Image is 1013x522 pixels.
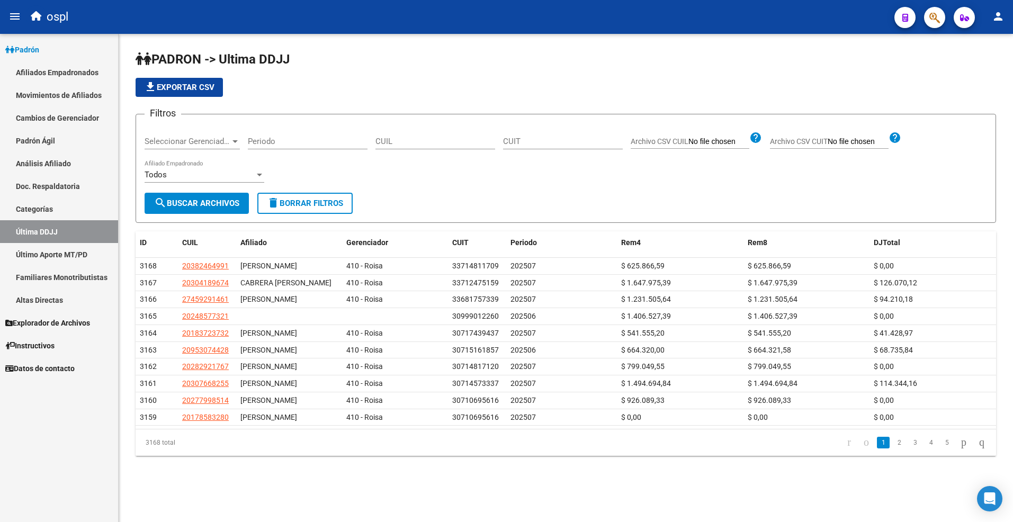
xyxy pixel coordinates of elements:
[240,413,297,421] span: [PERSON_NAME]
[140,278,157,287] span: 3167
[140,262,157,270] span: 3168
[510,413,536,421] span: 202507
[939,434,955,452] li: page 5
[828,137,889,147] input: Archivo CSV CUIT
[621,310,739,322] div: $ 1.406.527,39
[452,344,499,356] div: 30715161857
[240,379,297,388] span: [PERSON_NAME]
[182,362,229,371] span: 20282921767
[140,379,157,388] span: 3161
[154,199,239,208] span: Buscar Archivos
[140,346,157,354] span: 3163
[874,411,992,424] div: $ 0,00
[452,277,499,289] div: 33712475159
[925,437,937,448] a: 4
[452,310,499,322] div: 30999012260
[144,83,214,92] span: Exportar CSV
[346,413,383,421] span: 410 - Roisa
[748,310,866,322] div: $ 1.406.527,39
[748,411,866,424] div: $ 0,00
[182,379,229,388] span: 20307668255
[621,377,739,390] div: $ 1.494.694,84
[240,362,297,371] span: [PERSON_NAME]
[956,437,971,448] a: go to next page
[140,312,157,320] span: 3165
[770,137,828,146] span: Archivo CSV CUIT
[5,363,75,374] span: Datos de contacto
[140,413,157,421] span: 3159
[240,329,297,337] span: [PERSON_NAME]
[136,52,290,67] span: PADRON -> Ultima DDJJ
[621,327,739,339] div: $ 541.555,20
[874,377,992,390] div: $ 114.344,16
[621,238,641,247] span: Rem4
[452,411,499,424] div: 30710695616
[510,295,536,303] span: 202507
[748,293,866,305] div: $ 1.231.505,64
[257,193,353,214] button: Borrar Filtros
[874,327,992,339] div: $ 41.428,97
[182,396,229,404] span: 20277998514
[140,329,157,337] span: 3164
[621,277,739,289] div: $ 1.647.975,39
[748,277,866,289] div: $ 1.647.975,39
[452,394,499,407] div: 30710695616
[5,340,55,352] span: Instructivos
[889,131,901,144] mat-icon: help
[893,437,906,448] a: 2
[510,262,536,270] span: 202507
[617,231,743,254] datatable-header-cell: Rem4
[907,434,923,452] li: page 3
[891,434,907,452] li: page 2
[869,231,996,254] datatable-header-cell: DJTotal
[182,262,229,270] span: 20382464991
[621,394,739,407] div: $ 926.089,33
[510,278,536,287] span: 202507
[977,486,1002,511] div: Open Intercom Messenger
[874,310,992,322] div: $ 0,00
[178,231,236,254] datatable-header-cell: CUIL
[510,312,536,320] span: 202506
[5,317,90,329] span: Explorador de Archivos
[510,346,536,354] span: 202506
[748,260,866,272] div: $ 625.866,59
[346,295,383,303] span: 410 - Roisa
[688,137,749,147] input: Archivo CSV CUIL
[346,346,383,354] span: 410 - Roisa
[874,238,900,247] span: DJTotal
[346,262,383,270] span: 410 - Roisa
[47,5,68,29] span: ospl
[182,278,229,287] span: 20304189674
[748,344,866,356] div: $ 664.321,58
[136,231,178,254] datatable-header-cell: ID
[140,396,157,404] span: 3160
[510,238,537,247] span: Periodo
[182,238,198,247] span: CUIL
[749,131,762,144] mat-icon: help
[748,394,866,407] div: $ 926.089,33
[510,396,536,404] span: 202507
[992,10,1005,23] mat-icon: person
[182,295,229,303] span: 27459291461
[346,329,383,337] span: 410 - Roisa
[940,437,953,448] a: 5
[510,362,536,371] span: 202507
[923,434,939,452] li: page 4
[182,413,229,421] span: 20178583280
[621,260,739,272] div: $ 625.866,59
[346,278,383,287] span: 410 - Roisa
[877,437,890,448] a: 1
[267,199,343,208] span: Borrar Filtros
[5,44,39,56] span: Padrón
[621,411,739,424] div: $ 0,00
[874,361,992,373] div: $ 0,00
[506,231,617,254] datatable-header-cell: Periodo
[346,362,383,371] span: 410 - Roisa
[145,137,230,146] span: Seleccionar Gerenciador
[240,295,297,303] span: [PERSON_NAME]
[874,344,992,356] div: $ 68.735,84
[621,361,739,373] div: $ 799.049,55
[136,78,223,97] button: Exportar CSV
[140,362,157,371] span: 3162
[874,293,992,305] div: $ 94.210,18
